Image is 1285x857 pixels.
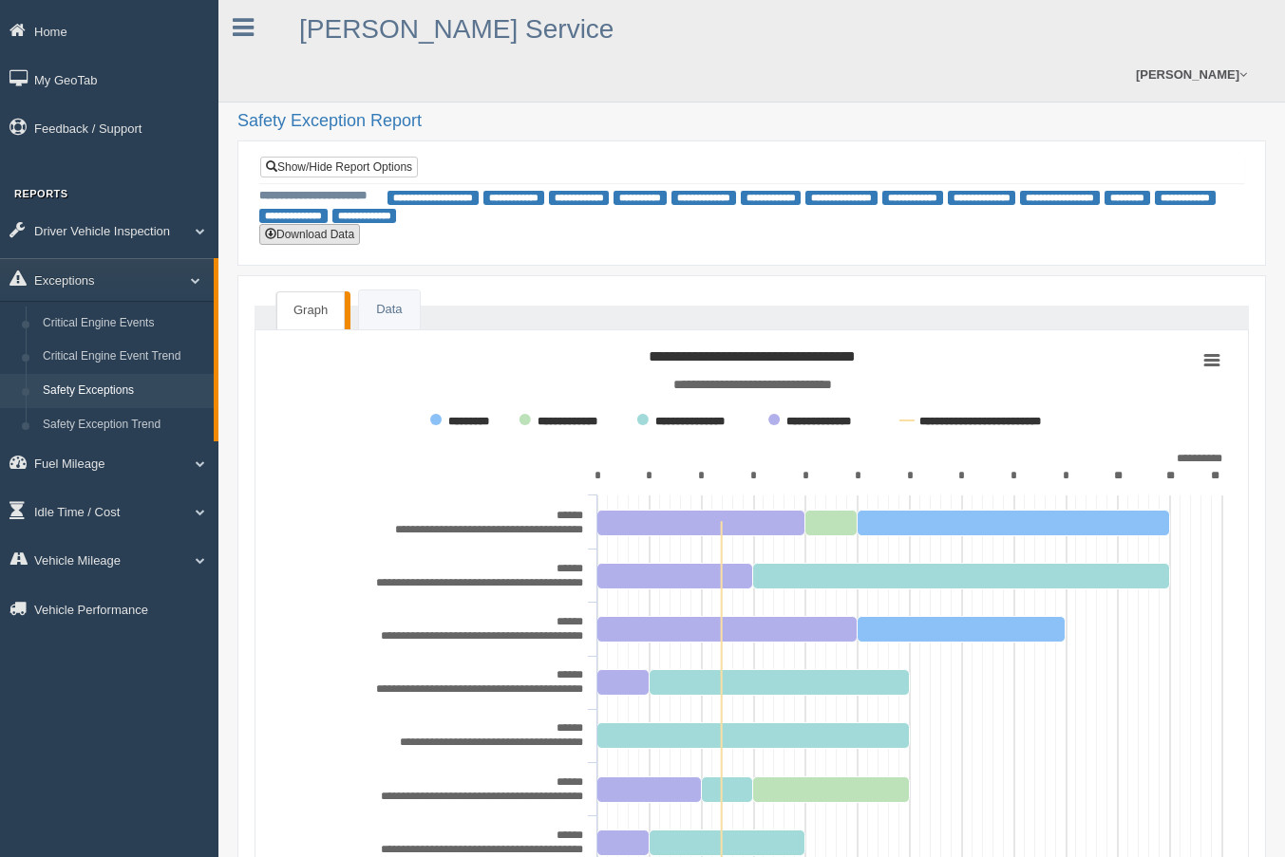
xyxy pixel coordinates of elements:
[276,291,345,329] a: Graph
[34,307,214,341] a: Critical Engine Events
[299,14,614,44] a: [PERSON_NAME] Service
[359,290,419,329] a: Data
[1126,47,1257,102] a: [PERSON_NAME]
[34,408,214,442] a: Safety Exception Trend
[34,340,214,374] a: Critical Engine Event Trend
[259,224,360,245] button: Download Data
[34,374,214,408] a: Safety Exceptions
[260,157,418,177] a: Show/Hide Report Options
